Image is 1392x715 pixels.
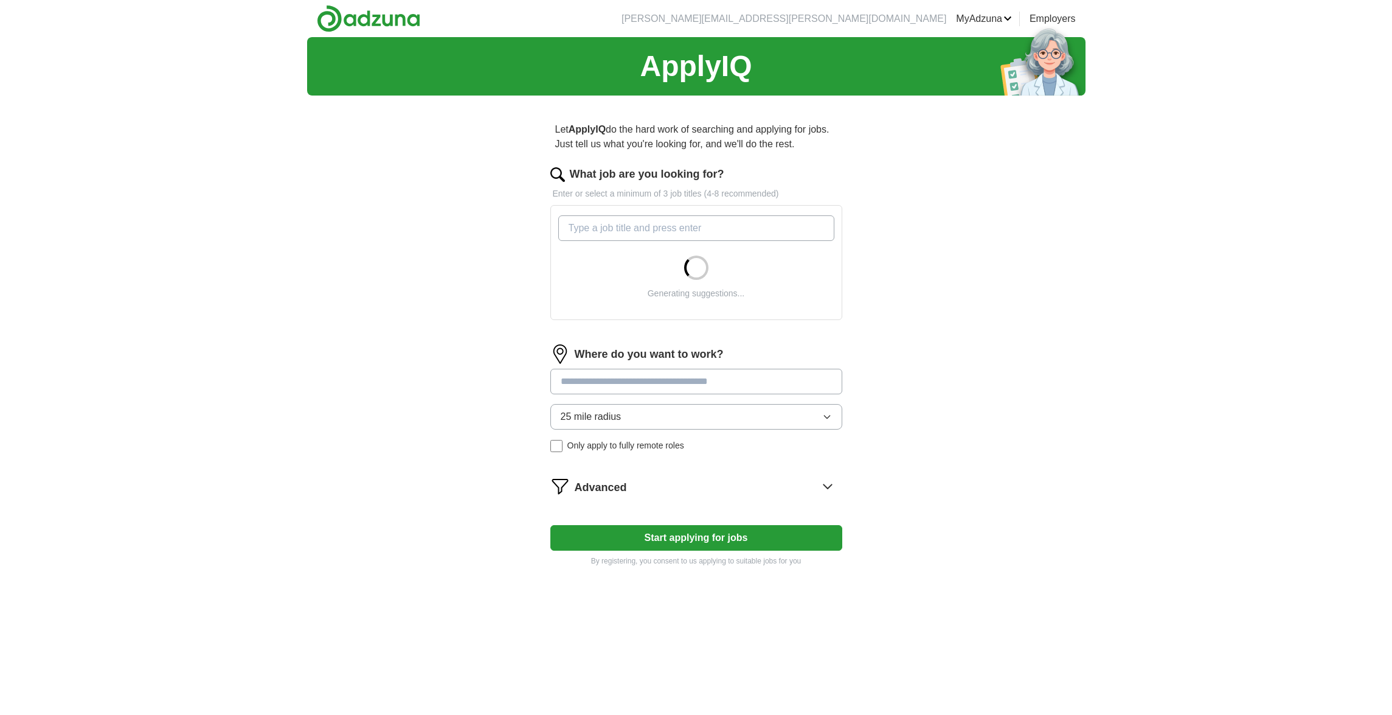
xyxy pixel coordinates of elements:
[550,476,570,496] img: filter
[317,5,420,32] img: Adzuna logo
[550,187,842,200] p: Enter or select a minimum of 3 job titles (4-8 recommended)
[622,12,946,26] li: [PERSON_NAME][EMAIL_ADDRESS][PERSON_NAME][DOMAIN_NAME]
[550,556,842,567] p: By registering, you consent to us applying to suitable jobs for you
[558,215,834,241] input: Type a job title and press enter
[550,440,563,452] input: Only apply to fully remote roles
[570,166,724,183] label: What job are you looking for?
[550,167,565,182] img: search.png
[569,124,606,134] strong: ApplyIQ
[575,346,724,363] label: Where do you want to work?
[550,404,842,430] button: 25 mile radius
[575,480,627,496] span: Advanced
[640,44,752,88] h1: ApplyIQ
[550,117,842,156] p: Let do the hard work of searching and applying for jobs. Just tell us what you're looking for, an...
[550,525,842,551] button: Start applying for jobs
[550,344,570,364] img: location.png
[648,287,745,300] div: Generating suggestions...
[1030,12,1076,26] a: Employers
[956,12,1012,26] a: MyAdzuna
[561,410,622,424] span: 25 mile radius
[567,439,684,452] span: Only apply to fully remote roles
